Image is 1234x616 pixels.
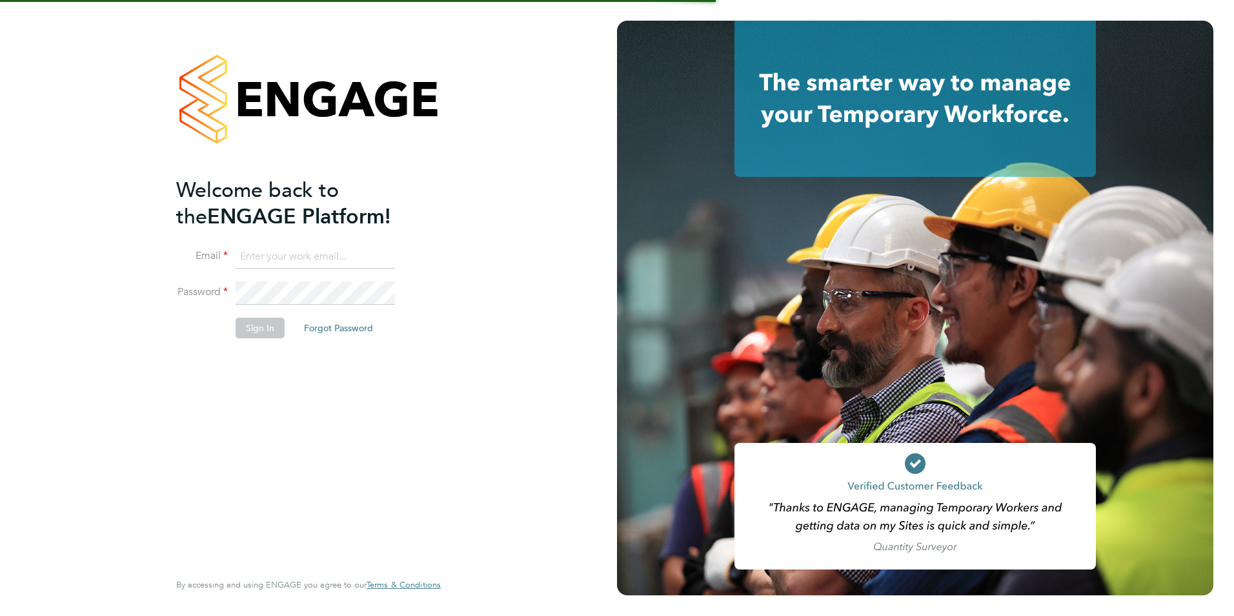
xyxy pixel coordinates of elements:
label: Password [176,285,228,299]
span: By accessing and using ENGAGE you agree to our [176,579,441,590]
h2: ENGAGE Platform! [176,177,428,230]
span: Welcome back to the [176,178,339,229]
a: Terms & Conditions [367,580,441,590]
label: Email [176,249,228,263]
button: Sign In [236,318,285,338]
input: Enter your work email... [236,245,395,269]
button: Forgot Password [294,318,383,338]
